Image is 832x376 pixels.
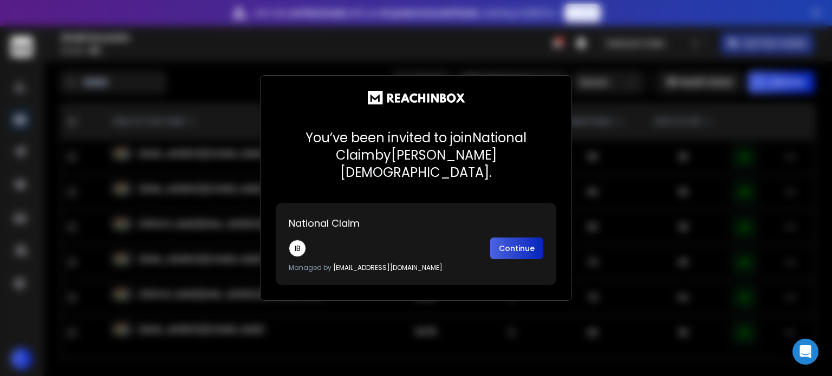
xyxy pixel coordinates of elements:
[792,339,818,365] div: Open Intercom Messenger
[289,263,543,272] p: [EMAIL_ADDRESS][DOMAIN_NAME]
[289,263,331,272] span: Managed by
[289,240,306,257] div: IB
[276,129,556,181] p: You’ve been invited to join National Claim by [PERSON_NAME][DEMOGRAPHIC_DATA] .
[289,216,543,231] p: National Claim
[490,238,543,259] button: Continue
